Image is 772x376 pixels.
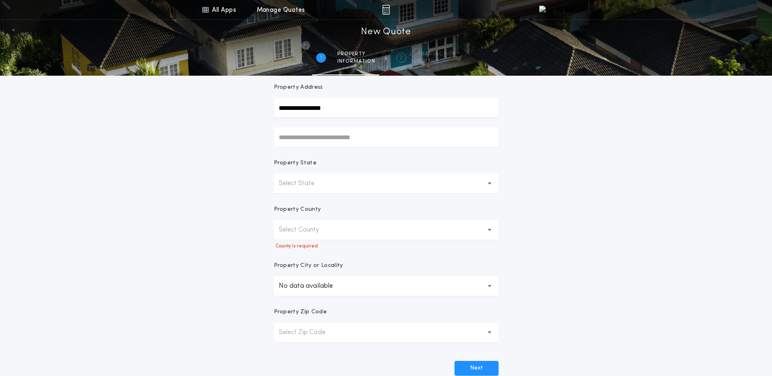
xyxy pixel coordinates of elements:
[274,174,499,193] button: Select State
[337,51,375,57] span: Property
[539,6,567,14] img: vs-icon
[274,308,327,316] p: Property Zip Code
[274,243,499,249] p: County is required
[274,159,317,167] p: Property State
[274,83,499,92] p: Property Address
[274,205,321,214] p: Property County
[279,328,339,337] p: Select Zip Code
[455,361,499,376] button: Next
[337,58,375,65] span: information
[279,179,328,188] p: Select State
[274,276,499,296] button: No data available
[320,55,322,61] h2: 1
[418,51,456,57] span: Transaction
[382,5,390,15] img: img
[400,55,402,61] h2: 2
[279,281,346,291] p: No data available
[418,58,456,65] span: details
[274,262,343,270] p: Property City or Locality
[274,323,499,342] button: Select Zip Code
[361,26,411,39] h1: New Quote
[274,220,499,240] button: Select County
[279,225,332,235] p: Select County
